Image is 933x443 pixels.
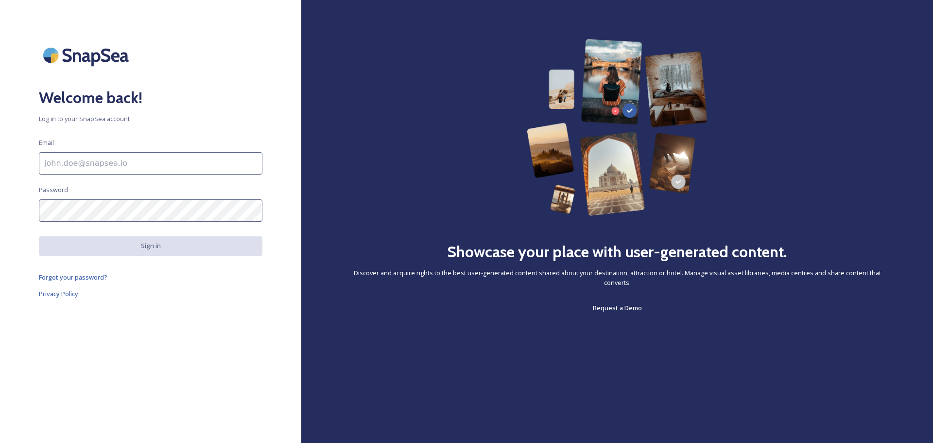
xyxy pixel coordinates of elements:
[340,268,894,287] span: Discover and acquire rights to the best user-generated content shared about your destination, att...
[527,39,708,216] img: 63b42ca75bacad526042e722_Group%20154-p-800.png
[39,271,262,283] a: Forgot your password?
[39,273,107,282] span: Forgot your password?
[39,236,262,255] button: Sign in
[593,303,642,312] span: Request a Demo
[593,302,642,314] a: Request a Demo
[39,288,262,300] a: Privacy Policy
[447,240,787,264] h2: Showcase your place with user-generated content.
[39,86,262,109] h2: Welcome back!
[39,152,262,175] input: john.doe@snapsea.io
[39,114,262,124] span: Log in to your SnapSea account
[39,138,54,147] span: Email
[39,39,136,71] img: SnapSea Logo
[39,185,68,195] span: Password
[39,289,78,298] span: Privacy Policy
